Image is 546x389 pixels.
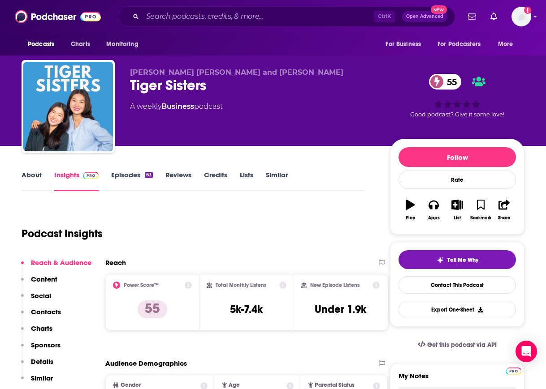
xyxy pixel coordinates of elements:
[399,276,516,294] a: Contact This Podcast
[427,341,497,349] span: Get this podcast via API
[216,282,266,288] h2: Total Monthly Listens
[446,194,469,226] button: List
[310,282,360,288] h2: New Episode Listens
[315,303,366,316] h3: Under 1.9k
[399,194,422,226] button: Play
[315,382,355,388] span: Parental Status
[438,74,461,90] span: 55
[492,36,524,53] button: open menu
[447,256,478,264] span: Tell Me Why
[22,36,66,53] button: open menu
[105,258,126,267] h2: Reach
[402,11,447,22] button: Open AdvancedNew
[161,102,194,111] a: Business
[65,36,95,53] a: Charts
[21,357,53,374] button: Details
[399,372,516,387] label: My Notes
[31,374,53,382] p: Similar
[31,341,61,349] p: Sponsors
[105,359,187,368] h2: Audience Demographics
[21,291,51,308] button: Social
[469,194,492,226] button: Bookmark
[431,5,447,14] span: New
[524,7,531,14] svg: Add a profile image
[511,7,531,26] span: Logged in as evankrask
[454,215,461,221] div: List
[121,382,141,388] span: Gender
[145,172,153,178] div: 63
[511,7,531,26] button: Show profile menu
[31,275,57,283] p: Content
[165,171,191,191] a: Reviews
[498,215,510,221] div: Share
[410,111,504,118] span: Good podcast? Give it some love!
[399,147,516,167] button: Follow
[432,36,494,53] button: open menu
[379,36,432,53] button: open menu
[406,215,415,221] div: Play
[22,171,42,191] a: About
[464,9,480,24] a: Show notifications dropdown
[21,308,61,324] button: Contacts
[106,38,138,51] span: Monitoring
[31,258,91,267] p: Reach & Audience
[390,68,524,124] div: 55Good podcast? Give it some love!
[31,291,51,300] p: Social
[143,9,374,24] input: Search podcasts, credits, & more...
[493,194,516,226] button: Share
[31,357,53,366] p: Details
[111,171,153,191] a: Episodes63
[21,258,91,275] button: Reach & Audience
[100,36,150,53] button: open menu
[138,300,167,318] p: 55
[21,275,57,291] button: Content
[399,250,516,269] button: tell me why sparkleTell Me Why
[229,382,240,388] span: Age
[399,171,516,189] div: Rate
[422,194,445,226] button: Apps
[266,171,288,191] a: Similar
[386,38,421,51] span: For Business
[118,6,455,27] div: Search podcasts, credits, & more...
[399,301,516,318] button: Export One-Sheet
[506,366,521,375] a: Pro website
[31,308,61,316] p: Contacts
[411,334,504,356] a: Get this podcast via API
[498,38,513,51] span: More
[22,227,103,240] h1: Podcast Insights
[130,101,223,112] div: A weekly podcast
[506,368,521,375] img: Podchaser Pro
[21,324,52,341] button: Charts
[124,282,159,288] h2: Power Score™
[54,171,99,191] a: InsightsPodchaser Pro
[374,11,395,22] span: Ctrl K
[516,341,537,362] div: Open Intercom Messenger
[428,215,440,221] div: Apps
[21,341,61,357] button: Sponsors
[487,9,501,24] a: Show notifications dropdown
[31,324,52,333] p: Charts
[240,171,253,191] a: Lists
[511,7,531,26] img: User Profile
[230,303,263,316] h3: 5k-7.4k
[204,171,227,191] a: Credits
[15,8,101,25] img: Podchaser - Follow, Share and Rate Podcasts
[71,38,90,51] span: Charts
[28,38,54,51] span: Podcasts
[406,14,443,19] span: Open Advanced
[429,74,461,90] a: 55
[438,38,481,51] span: For Podcasters
[23,62,113,151] img: Tiger Sisters
[470,215,491,221] div: Bookmark
[437,256,444,264] img: tell me why sparkle
[130,68,343,77] span: [PERSON_NAME] [PERSON_NAME] and [PERSON_NAME]
[83,172,99,179] img: Podchaser Pro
